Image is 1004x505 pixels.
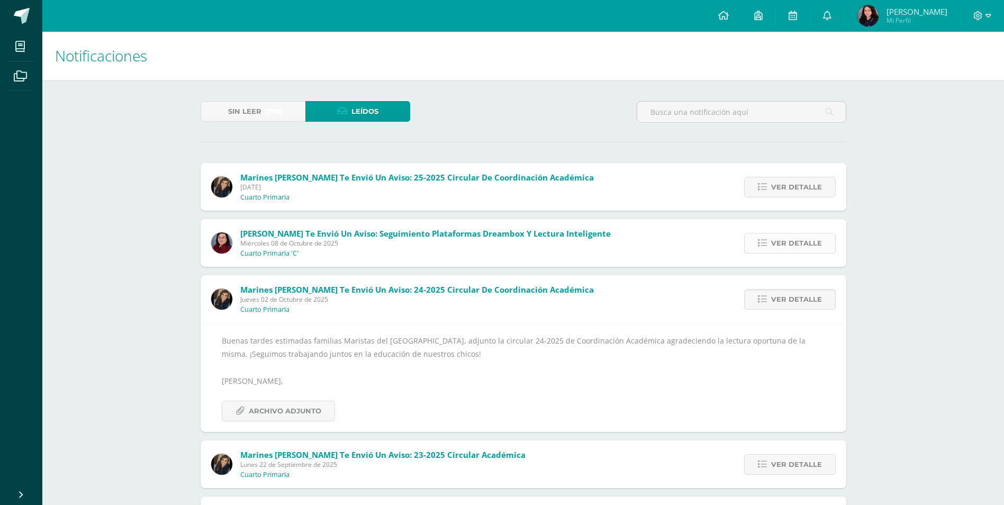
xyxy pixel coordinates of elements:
img: 6f99ca85ee158e1ea464f4dd0b53ae36.png [211,288,232,310]
input: Busca una notificación aquí [637,102,846,122]
span: Miércoles 08 de Octubre de 2025 [240,239,611,248]
span: Archivo Adjunto [249,401,321,421]
span: (718) [266,102,283,121]
p: Cuarto Primaria [240,305,290,314]
a: Sin leer(718) [201,101,305,122]
span: Lunes 22 de Septiembre de 2025 [240,460,526,469]
span: Mi Perfil [887,16,947,25]
span: [DATE] [240,183,594,192]
img: 7cce4c969aff7fe42727c27b7f0f2080.png [211,232,232,254]
span: Notificaciones [55,46,147,66]
span: Ver detalle [771,290,822,309]
span: Marines [PERSON_NAME] te envió un aviso: 25-2025 Circular de Coordinación Académica [240,172,594,183]
a: Leídos [305,101,410,122]
span: [PERSON_NAME] [887,6,947,17]
span: [PERSON_NAME] te envió un aviso: Seguimiento Plataformas Dreambox y Lectura Inteligente [240,228,611,239]
span: Jueves 02 de Octubre de 2025 [240,295,594,304]
div: Buenas tardes estimadas familias Maristas del [GEOGRAPHIC_DATA], adjunto la circular 24-2025 de C... [222,334,825,421]
p: Cuarto Primaria [240,471,290,479]
span: Sin leer [228,102,261,121]
span: Marines [PERSON_NAME] te envió un aviso: 24-2025 Circular de Coordinación Académica [240,284,594,295]
span: Ver detalle [771,233,822,253]
p: Cuarto Primaria 'C' [240,249,299,258]
span: Ver detalle [771,177,822,197]
img: eefaaa8ad450b3e6d82595ce81ad222e.png [857,5,879,26]
img: 6f99ca85ee158e1ea464f4dd0b53ae36.png [211,454,232,475]
p: Cuarto Primaria [240,193,290,202]
a: Archivo Adjunto [222,401,335,421]
span: Marines [PERSON_NAME] te envió un aviso: 23-2025 Circular Académica [240,449,526,460]
img: 6f99ca85ee158e1ea464f4dd0b53ae36.png [211,176,232,197]
span: Leídos [351,102,378,121]
span: Ver detalle [771,455,822,474]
